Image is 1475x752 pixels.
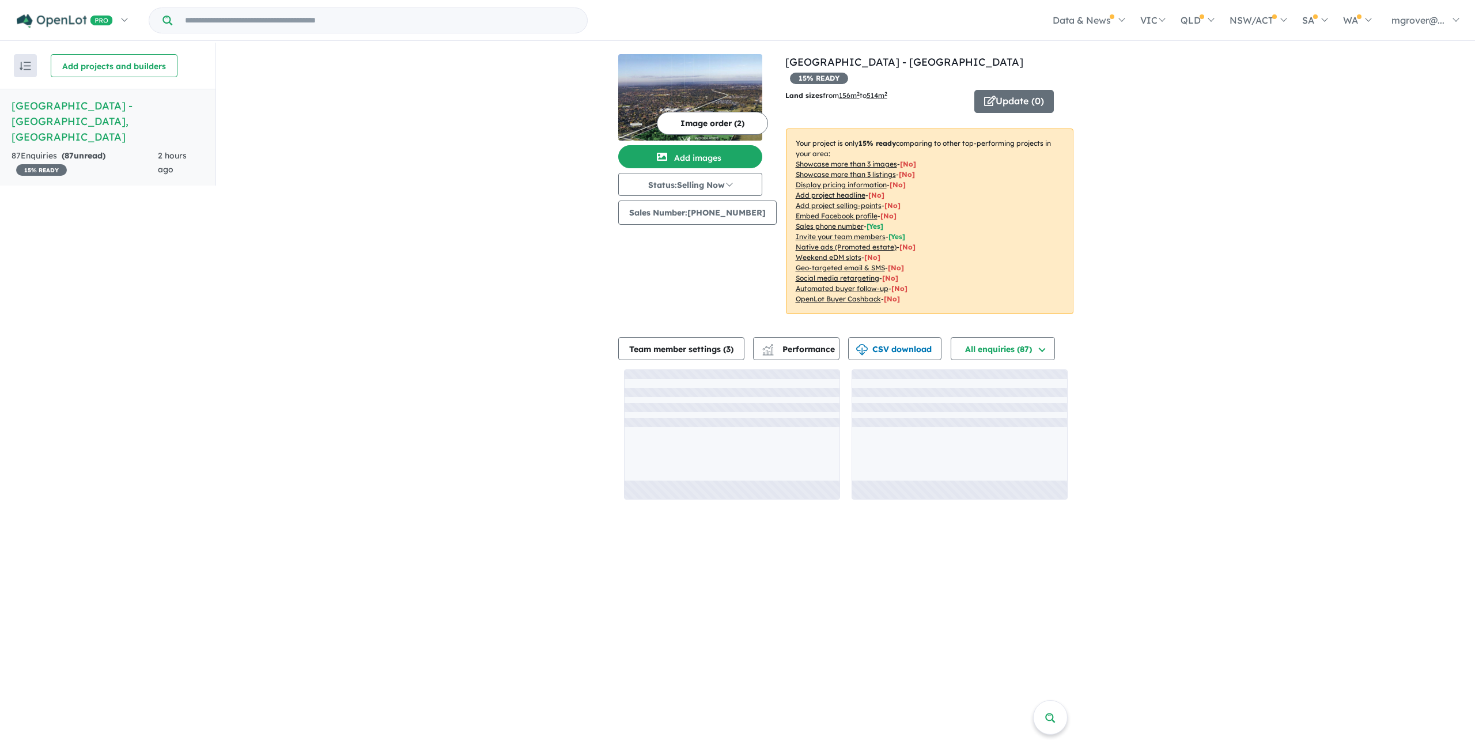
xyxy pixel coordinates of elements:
span: 15 % READY [790,73,848,84]
b: Land sizes [785,91,823,100]
u: Add project selling-points [796,201,882,210]
span: 2 hours ago [158,150,187,175]
u: Showcase more than 3 listings [796,170,896,179]
button: CSV download [848,337,941,360]
span: [No] [864,253,880,262]
span: 3 [726,344,731,354]
span: [ Yes ] [888,232,905,241]
img: sort.svg [20,62,31,70]
sup: 2 [857,90,860,97]
span: [ No ] [900,160,916,168]
img: Openlot PRO Logo White [17,14,113,28]
button: Performance [753,337,839,360]
button: Team member settings (3) [618,337,744,360]
u: Embed Facebook profile [796,211,878,220]
u: OpenLot Buyer Cashback [796,294,881,303]
div: 87 Enquir ies [12,149,158,177]
u: Add project headline [796,191,865,199]
img: line-chart.svg [762,344,773,350]
sup: 2 [884,90,887,97]
span: [No] [899,243,916,251]
span: 87 [65,150,74,161]
span: [No] [888,263,904,272]
p: from [785,90,966,101]
u: Social media retargeting [796,274,879,282]
u: Display pricing information [796,180,887,189]
img: download icon [856,344,868,356]
span: [ Yes ] [867,222,883,230]
span: to [860,91,887,100]
img: Woodlands Park Estate - Greenvale [618,54,762,141]
span: [No] [891,284,907,293]
a: [GEOGRAPHIC_DATA] - [GEOGRAPHIC_DATA] [785,55,1023,69]
u: Showcase more than 3 images [796,160,897,168]
button: Sales Number:[PHONE_NUMBER] [618,201,777,225]
u: 156 m [839,91,860,100]
span: [ No ] [890,180,906,189]
u: Sales phone number [796,222,864,230]
span: mgrover@... [1391,14,1444,26]
u: 514 m [867,91,887,100]
u: Geo-targeted email & SMS [796,263,885,272]
span: [No] [882,274,898,282]
button: Add projects and builders [51,54,177,77]
h5: [GEOGRAPHIC_DATA] - [GEOGRAPHIC_DATA] , [GEOGRAPHIC_DATA] [12,98,204,145]
strong: ( unread) [62,150,105,161]
span: 15 % READY [16,164,67,176]
button: Status:Selling Now [618,173,762,196]
u: Weekend eDM slots [796,253,861,262]
button: Image order (2) [657,112,768,135]
span: [ No ] [868,191,884,199]
img: bar-chart.svg [762,347,774,355]
span: Performance [764,344,835,354]
u: Invite your team members [796,232,886,241]
p: Your project is only comparing to other top-performing projects in your area: - - - - - - - - - -... [786,129,1073,314]
input: Try estate name, suburb, builder or developer [175,8,585,33]
u: Automated buyer follow-up [796,284,888,293]
span: [ No ] [899,170,915,179]
button: Add images [618,145,762,168]
span: [ No ] [880,211,897,220]
span: [No] [884,294,900,303]
button: Update (0) [974,90,1054,113]
button: All enquiries (87) [951,337,1055,360]
u: Native ads (Promoted estate) [796,243,897,251]
span: [ No ] [884,201,901,210]
b: 15 % ready [858,139,896,148]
